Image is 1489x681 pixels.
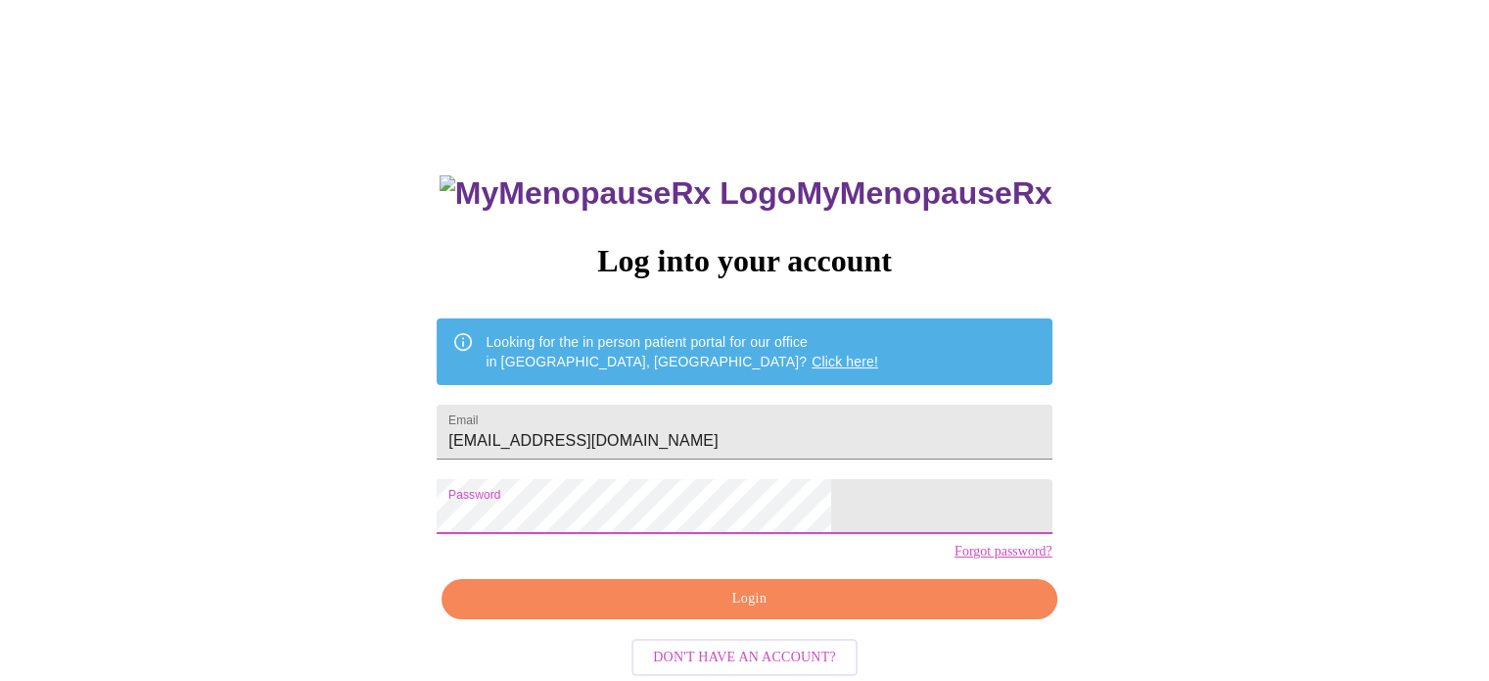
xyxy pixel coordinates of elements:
a: Click here! [812,354,878,369]
button: Don't have an account? [631,639,858,677]
span: Don't have an account? [653,646,836,670]
a: Don't have an account? [627,647,862,663]
h3: MyMenopauseRx [440,175,1052,212]
div: Looking for the in person patient portal for our office in [GEOGRAPHIC_DATA], [GEOGRAPHIC_DATA]? [486,324,878,379]
a: Forgot password? [954,544,1052,559]
button: Login [442,579,1056,619]
img: MyMenopauseRx Logo [440,175,796,212]
h3: Log into your account [437,243,1051,279]
span: Login [464,587,1034,611]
